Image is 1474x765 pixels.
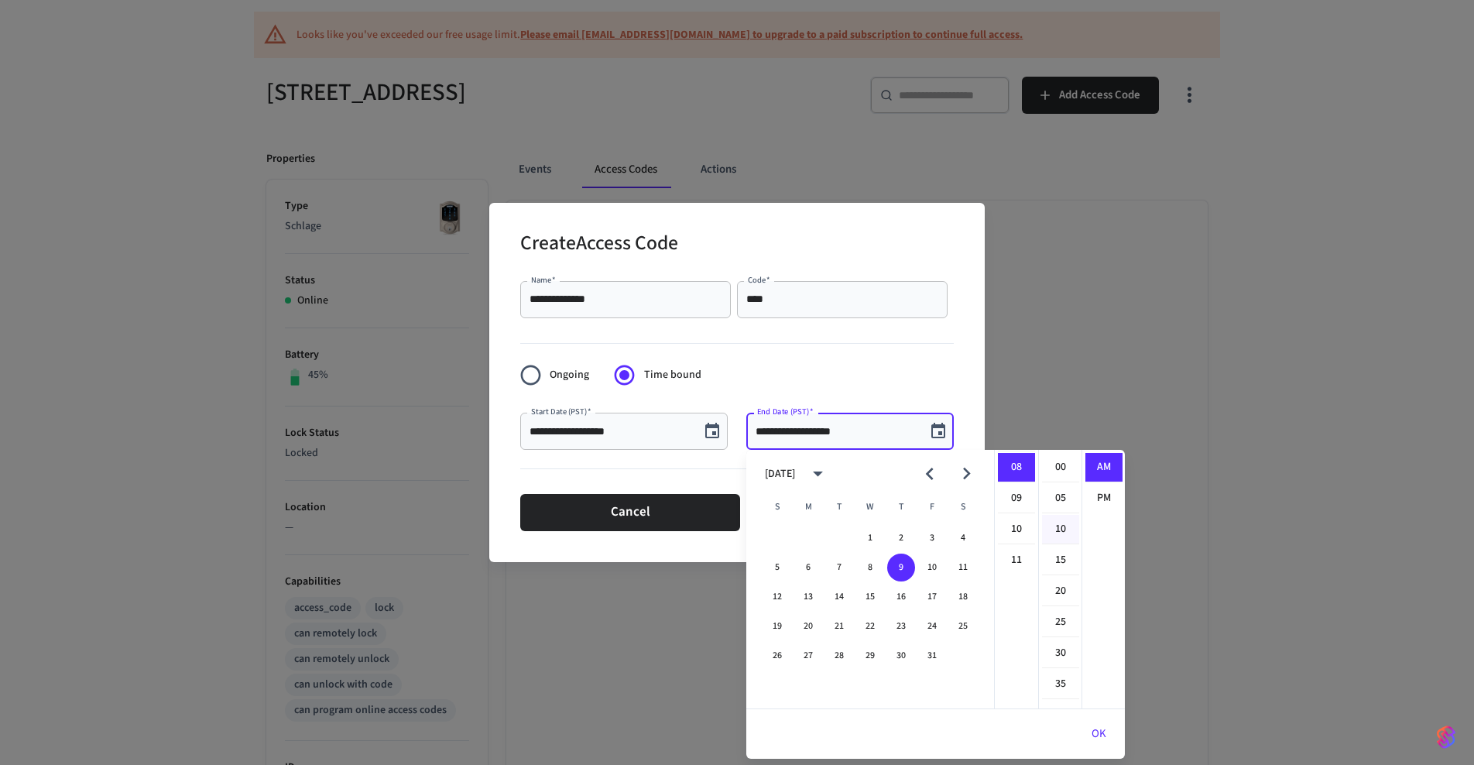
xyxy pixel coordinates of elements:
[1437,725,1455,750] img: SeamLogoGradient.69752ec5.svg
[757,406,813,417] label: End Date (PST)
[1042,484,1079,513] li: 5 minutes
[763,554,791,581] button: 5
[918,612,946,640] button: 24
[644,367,701,383] span: Time bound
[856,583,884,611] button: 15
[1042,608,1079,637] li: 25 minutes
[998,515,1035,544] li: 10 hours
[520,221,678,269] h2: Create Access Code
[1085,484,1123,513] li: PM
[1042,577,1079,606] li: 20 minutes
[765,466,795,482] div: [DATE]
[550,367,589,383] span: Ongoing
[949,492,977,523] span: Saturday
[1042,701,1079,730] li: 40 minutes
[794,554,822,581] button: 6
[949,612,977,640] button: 25
[794,642,822,670] button: 27
[949,583,977,611] button: 18
[825,492,853,523] span: Tuesday
[1042,546,1079,575] li: 15 minutes
[887,554,915,581] button: 9
[800,455,836,492] button: calendar view is open, switch to year view
[918,583,946,611] button: 17
[918,554,946,581] button: 10
[763,583,791,611] button: 12
[998,453,1035,482] li: 8 hours
[887,642,915,670] button: 30
[998,484,1035,513] li: 9 hours
[998,546,1035,575] li: 11 hours
[887,612,915,640] button: 23
[1042,670,1079,699] li: 35 minutes
[825,554,853,581] button: 7
[948,455,985,492] button: Next month
[531,406,591,417] label: Start Date (PST)
[949,524,977,552] button: 4
[856,612,884,640] button: 22
[923,416,954,447] button: Choose date, selected date is Oct 9, 2025
[794,612,822,640] button: 20
[825,642,853,670] button: 28
[887,583,915,611] button: 16
[1073,715,1125,753] button: OK
[995,450,1038,708] ul: Select hours
[911,455,948,492] button: Previous month
[856,642,884,670] button: 29
[918,492,946,523] span: Friday
[794,492,822,523] span: Monday
[1042,515,1079,544] li: 10 minutes
[748,274,770,286] label: Code
[763,492,791,523] span: Sunday
[856,524,884,552] button: 1
[1085,453,1123,482] li: AM
[794,583,822,611] button: 13
[825,612,853,640] button: 21
[887,492,915,523] span: Thursday
[856,554,884,581] button: 8
[1038,450,1082,708] ul: Select minutes
[918,524,946,552] button: 3
[918,642,946,670] button: 31
[856,492,884,523] span: Wednesday
[1082,450,1125,708] ul: Select meridiem
[697,416,728,447] button: Choose date, selected date is Oct 9, 2025
[949,554,977,581] button: 11
[825,583,853,611] button: 14
[520,494,740,531] button: Cancel
[763,612,791,640] button: 19
[763,642,791,670] button: 26
[1042,453,1079,482] li: 0 minutes
[531,274,556,286] label: Name
[887,524,915,552] button: 2
[1042,639,1079,668] li: 30 minutes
